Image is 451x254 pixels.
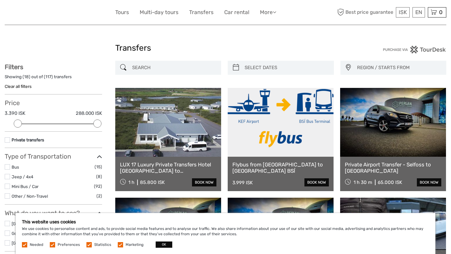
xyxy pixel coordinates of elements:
[399,9,407,15] span: ISK
[354,63,443,73] button: REGION / STARTS FROM
[94,242,111,247] label: Statistics
[12,194,48,199] a: Other / Non-Travel
[24,74,29,80] label: 18
[72,10,80,17] button: Open LiveChat chat widget
[22,219,429,225] h5: This website uses cookies
[5,84,32,89] a: Clear all filters
[412,7,425,18] div: EN
[96,192,102,200] span: (2)
[12,184,39,189] a: Mini Bus / Car
[5,74,102,84] div: Showing ( ) out of ( ) transfers
[242,62,331,73] input: SELECT DATES
[438,9,443,15] span: 0
[12,221,54,226] a: [GEOGRAPHIC_DATA]
[96,173,102,180] span: (8)
[336,7,395,18] span: Best price guarantee
[192,178,216,186] a: book now
[417,178,441,186] a: book now
[128,180,134,185] span: 1 h
[304,178,329,186] a: book now
[12,165,19,170] a: Bus
[5,63,23,71] strong: Filters
[345,161,441,174] a: Private Airport Transfer - Selfoss to [GEOGRAPHIC_DATA]
[5,99,102,107] h3: Price
[30,242,43,247] label: Needed
[383,46,446,53] img: PurchaseViaTourDesk.png
[5,153,102,160] h3: Type of Transportation
[45,74,51,80] label: 117
[5,209,102,217] h3: What do you want to see?
[126,242,143,247] label: Marketing
[260,8,276,17] a: More
[354,180,372,185] span: 1 h 30 m
[12,241,54,246] a: [GEOGRAPHIC_DATA]
[224,8,249,17] a: Car rental
[140,8,179,17] a: Multi-day tours
[115,8,129,17] a: Tours
[58,242,80,247] label: Preferences
[140,180,165,185] div: 85.800 ISK
[12,137,44,142] a: Private transfers
[12,231,37,236] a: Golden Circle
[378,180,402,185] div: 65.000 ISK
[76,110,102,117] label: 288.000 ISK
[232,161,329,174] a: Flybus from [GEOGRAPHIC_DATA] to [GEOGRAPHIC_DATA] BSÍ
[130,62,218,73] input: SEARCH
[5,110,25,117] label: 3.390 ISK
[95,163,102,170] span: (15)
[115,43,336,53] h1: Transfers
[232,180,253,185] div: 3.999 ISK
[94,183,102,190] span: (92)
[9,11,71,16] p: We're away right now. Please check back later!
[16,213,435,254] div: We use cookies to personalise content and ads, to provide social media features and to analyse ou...
[189,8,214,17] a: Transfers
[12,174,33,179] a: Jeep / 4x4
[156,241,172,248] button: OK
[120,161,216,174] a: LUX 17 Luxury Private Transfers Hotel [GEOGRAPHIC_DATA] to [GEOGRAPHIC_DATA]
